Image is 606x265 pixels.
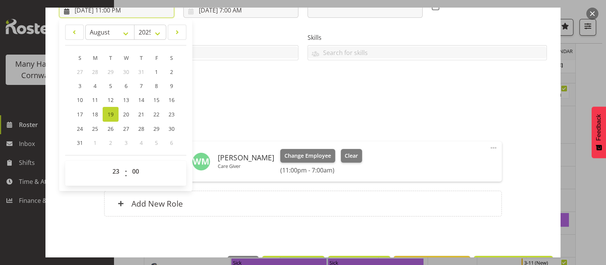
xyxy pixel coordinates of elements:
[595,114,602,141] span: Feedback
[170,82,173,89] span: 9
[218,154,274,162] h6: [PERSON_NAME]
[109,82,112,89] span: 5
[284,152,331,160] span: Change Employee
[138,96,144,103] span: 14
[123,68,129,75] span: 30
[92,68,98,75] span: 28
[119,107,134,122] a: 20
[94,139,97,146] span: 1
[94,82,97,89] span: 4
[149,65,164,79] a: 1
[109,54,112,61] span: T
[308,47,547,58] input: Search for skills
[72,79,87,93] a: 3
[138,68,144,75] span: 31
[119,122,134,136] a: 27
[134,107,149,122] a: 21
[170,54,173,61] span: S
[164,79,179,93] a: 9
[149,122,164,136] a: 29
[592,107,606,158] button: Feedback - Show survey
[134,93,149,107] a: 14
[108,111,114,118] span: 19
[72,107,87,122] a: 17
[341,149,362,163] button: Clear
[77,139,83,146] span: 31
[77,125,83,132] span: 24
[155,54,158,61] span: F
[87,122,103,136] a: 25
[169,125,175,132] span: 30
[124,54,129,61] span: W
[134,79,149,93] a: 7
[103,93,119,107] a: 12
[153,125,159,132] span: 29
[119,79,134,93] a: 6
[153,96,159,103] span: 15
[123,111,129,118] span: 20
[108,96,114,103] span: 12
[183,3,298,18] input: Click to select...
[92,125,98,132] span: 25
[72,136,87,150] a: 31
[218,163,274,169] p: Care Giver
[103,79,119,93] a: 5
[109,139,112,146] span: 2
[108,68,114,75] span: 29
[134,122,149,136] a: 28
[77,68,83,75] span: 27
[119,93,134,107] a: 13
[72,93,87,107] a: 10
[93,54,98,61] span: M
[155,68,158,75] span: 1
[59,3,174,18] input: Click to select...
[104,123,501,132] h5: Roles
[155,139,158,146] span: 5
[164,93,179,107] a: 16
[77,96,83,103] span: 10
[87,79,103,93] a: 4
[192,152,210,171] img: wendy-mae-mcgrath778.jpg
[345,152,358,160] span: Clear
[149,107,164,122] a: 22
[78,82,81,89] span: 3
[149,93,164,107] a: 15
[92,96,98,103] span: 11
[123,96,129,103] span: 13
[170,139,173,146] span: 6
[169,96,175,103] span: 16
[77,111,83,118] span: 17
[140,139,143,146] span: 4
[125,82,128,89] span: 6
[103,122,119,136] a: 26
[72,122,87,136] a: 24
[140,82,143,89] span: 7
[123,125,129,132] span: 27
[108,125,114,132] span: 26
[280,166,362,174] h6: (11:00pm - 7:00am)
[138,111,144,118] span: 21
[78,54,81,61] span: S
[149,79,164,93] a: 8
[87,107,103,122] a: 18
[164,107,179,122] a: 23
[140,54,143,61] span: T
[103,107,119,122] a: 19
[280,149,335,163] button: Change Employee
[125,164,127,183] span: :
[92,111,98,118] span: 18
[153,111,159,118] span: 22
[164,122,179,136] a: 30
[169,111,175,118] span: 23
[308,33,547,42] label: Skills
[131,199,183,209] h6: Add New Role
[138,125,144,132] span: 28
[170,68,173,75] span: 2
[164,65,179,79] a: 2
[87,93,103,107] a: 11
[125,139,128,146] span: 3
[155,82,158,89] span: 8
